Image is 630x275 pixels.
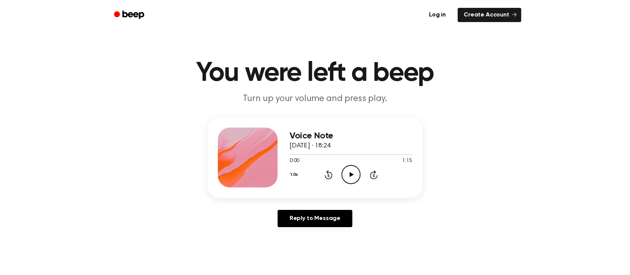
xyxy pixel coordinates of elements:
h3: Voice Note [290,131,412,141]
span: 0:00 [290,157,299,165]
a: Reply to Message [278,210,352,227]
a: Log in [421,6,453,24]
span: [DATE] · 18:24 [290,143,331,149]
h1: You were left a beep [124,60,506,87]
a: Create Account [458,8,521,22]
span: 1:15 [402,157,412,165]
button: 1.0x [290,168,301,181]
a: Beep [109,8,151,22]
p: Turn up your volume and press play. [172,93,458,105]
